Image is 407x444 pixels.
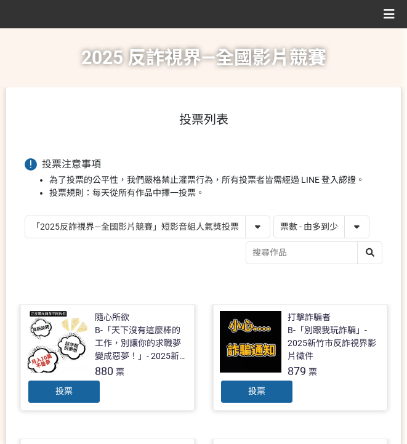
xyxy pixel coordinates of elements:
[288,324,381,363] div: B-「別跟我玩詐騙」- 2025新竹市反詐視界影片徵件
[248,386,265,396] span: 投票
[288,365,306,377] span: 879
[95,365,113,377] span: 880
[116,367,124,377] span: 票
[81,28,326,87] h1: 2025 反詐視界—全國影片競賽
[25,112,382,127] h1: 投票列表
[55,386,73,396] span: 投票
[49,187,382,200] li: 投票規則：每天從所有作品中擇一投票。
[42,158,101,170] span: 投票注意事項
[213,304,387,411] a: 打擊詐騙者B-「別跟我玩詐騙」- 2025新竹市反詐視界影片徵件879票投票
[49,174,382,187] li: 為了投票的公平性，我們嚴格禁止灌票行為，所有投票者皆需經過 LINE 登入認證。
[308,367,317,377] span: 票
[95,324,188,363] div: B-「天下沒有這麼棒的工作，別讓你的求職夢變成惡夢！」- 2025新竹市反詐視界影片徵件
[288,311,331,324] div: 打擊詐騙者
[95,311,129,324] div: 隨心所欲
[20,304,195,411] a: 隨心所欲B-「天下沒有這麼棒的工作，別讓你的求職夢變成惡夢！」- 2025新竹市反詐視界影片徵件880票投票
[246,242,382,264] input: 搜尋作品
